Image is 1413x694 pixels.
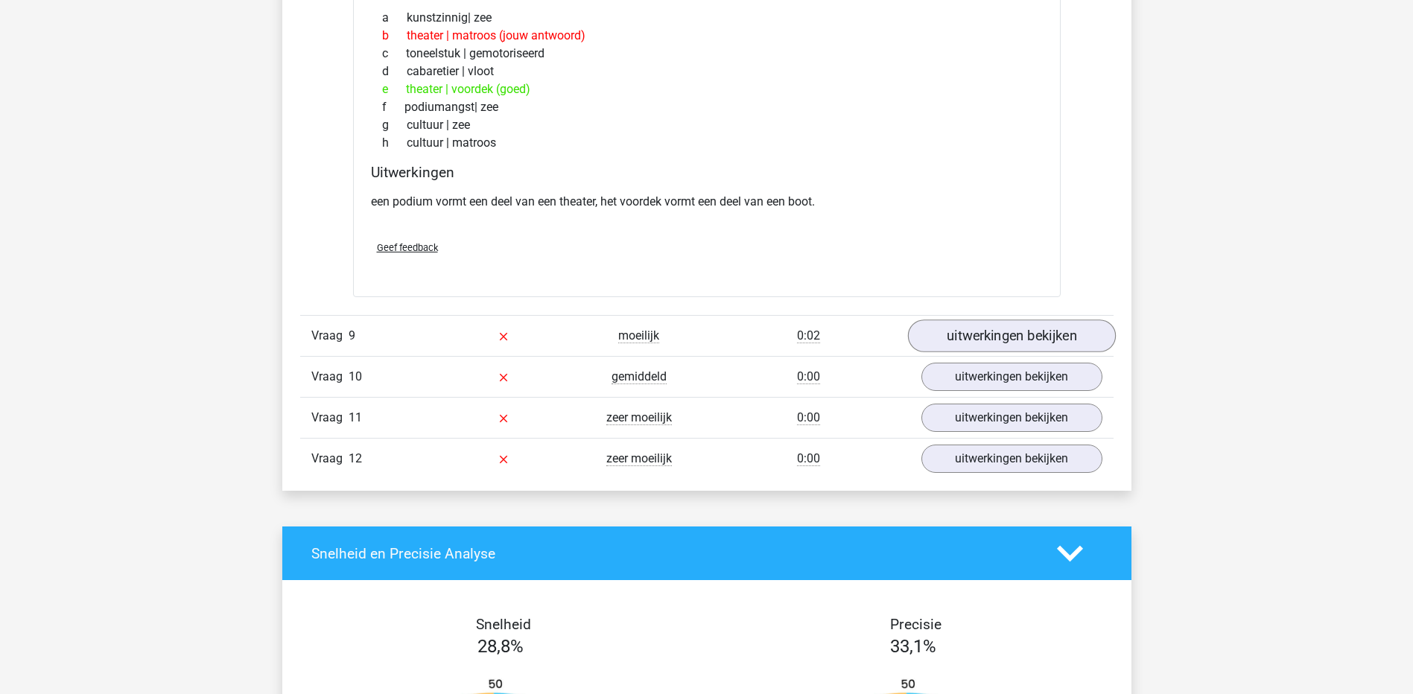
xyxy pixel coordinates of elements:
[349,410,362,424] span: 11
[349,369,362,383] span: 10
[382,116,407,134] span: g
[311,450,349,468] span: Vraag
[724,616,1108,633] h4: Precisie
[349,451,362,465] span: 12
[371,134,1043,152] div: cultuur | matroos
[921,404,1102,432] a: uitwerkingen bekijken
[349,328,355,343] span: 9
[797,410,820,425] span: 0:00
[371,9,1043,27] div: kunstzinnig| zee
[907,319,1115,352] a: uitwerkingen bekijken
[377,242,438,253] span: Geef feedback
[311,327,349,345] span: Vraag
[618,328,659,343] span: moeilijk
[311,616,696,633] h4: Snelheid
[382,98,404,116] span: f
[382,9,407,27] span: a
[797,328,820,343] span: 0:02
[921,445,1102,473] a: uitwerkingen bekijken
[382,63,407,80] span: d
[371,80,1043,98] div: theater | voordek (goed)
[371,98,1043,116] div: podiumangst| zee
[371,27,1043,45] div: theater | matroos (jouw antwoord)
[371,116,1043,134] div: cultuur | zee
[382,80,406,98] span: e
[890,636,936,657] span: 33,1%
[797,451,820,466] span: 0:00
[921,363,1102,391] a: uitwerkingen bekijken
[477,636,524,657] span: 28,8%
[797,369,820,384] span: 0:00
[311,545,1035,562] h4: Snelheid en Precisie Analyse
[382,45,406,63] span: c
[612,369,667,384] span: gemiddeld
[311,368,349,386] span: Vraag
[382,134,407,152] span: h
[311,409,349,427] span: Vraag
[371,63,1043,80] div: cabaretier | vloot
[371,45,1043,63] div: toneelstuk | gemotoriseerd
[606,451,672,466] span: zeer moeilijk
[371,164,1043,181] h4: Uitwerkingen
[606,410,672,425] span: zeer moeilijk
[382,27,407,45] span: b
[371,193,1043,211] p: een podium vormt een deel van een theater, het voordek vormt een deel van een boot.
